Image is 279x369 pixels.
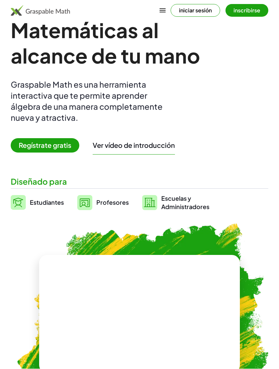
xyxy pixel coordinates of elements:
h1: Matemáticas al alcance de tu mano [11,18,223,69]
img: svg%3e [142,195,157,210]
video: ¿Qué es esto? Esta es una notación matemática dinámica. La notación matemática dinámica juega un ... [89,289,190,339]
a: Escuelas yAdministradores [142,194,209,211]
div: Graspable Math es una herramienta interactiva que te permite aprender álgebra de una manera compl... [11,79,171,123]
img: svg%3e [77,195,92,210]
button: iniciar sesión [171,4,220,17]
span: Regístrate gratis [11,139,79,153]
span: Escuelas y Administradores [161,194,209,211]
button: inscribirse [225,4,268,17]
span: Profesores [96,199,129,206]
a: Estudiantes [11,194,64,211]
div: Diseñado para [11,176,268,187]
button: Ver vídeo de introducción [93,141,175,150]
a: Profesores [77,194,129,211]
img: svg%3e [11,195,26,210]
span: Estudiantes [30,199,64,206]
